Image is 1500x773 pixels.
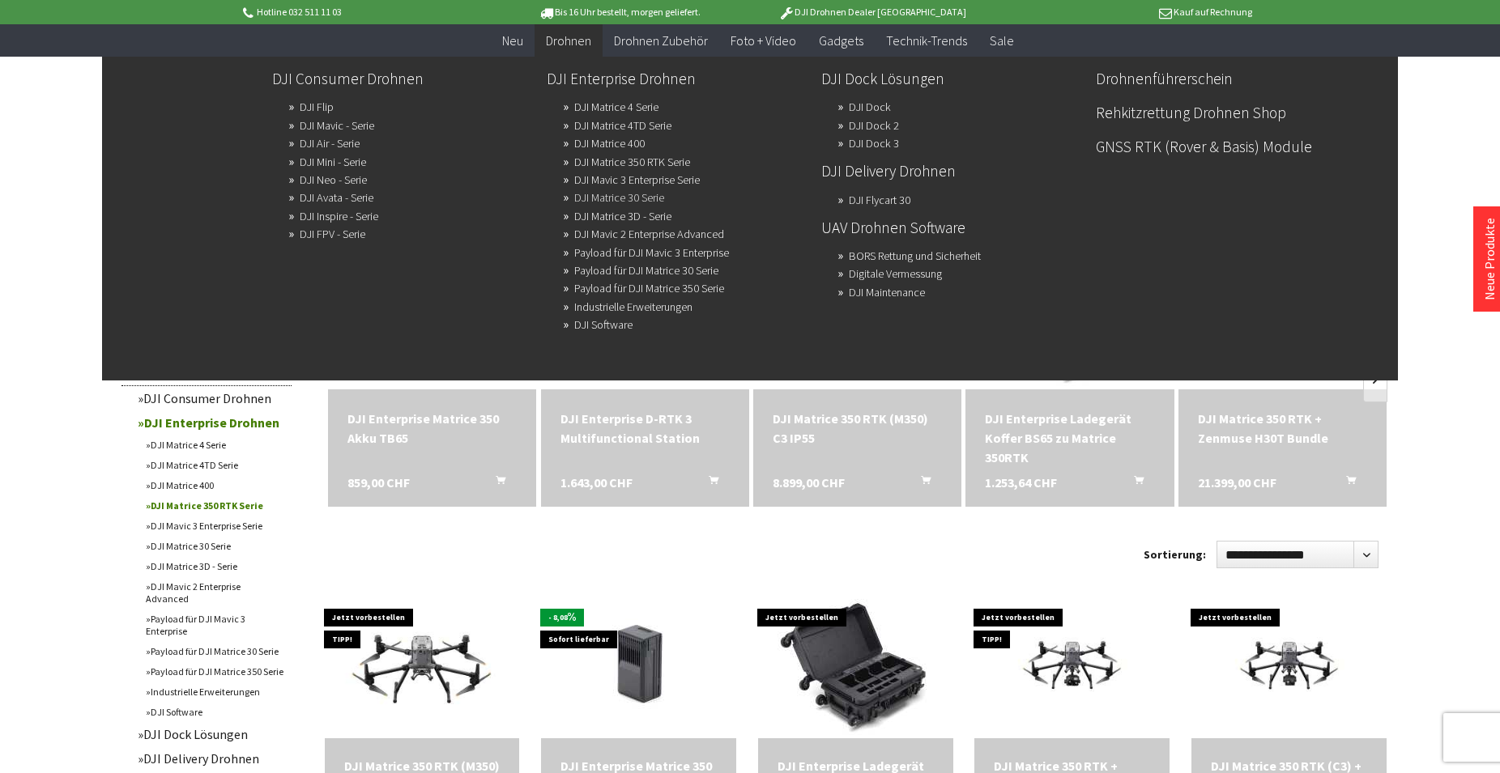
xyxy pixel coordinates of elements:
[347,409,517,448] a: DJI Enterprise Matrice 350 Akku TB65 859,00 CHF In den Warenkorb
[875,24,978,57] a: Technik-Trends
[138,455,292,475] a: DJI Matrice 4TD Serie
[886,32,967,49] span: Technik-Trends
[574,205,671,227] a: DJI Matrice 3D - Serie
[300,186,373,209] a: DJI Avata - Serie
[560,473,633,492] span: 1.643,00 CHF
[546,32,591,49] span: Drohnen
[272,65,534,92] a: DJI Consumer Drohnen
[574,132,645,155] a: DJI Matrice 400
[138,609,292,641] a: Payload für DJI Mavic 3 Enterprise
[1191,605,1387,728] img: DJI Matrice 350 RTK (C3) + Zenmuse H20T Bundle (inkl.12 Monate DJI Care Basic)
[849,244,981,267] a: BORS Rettung und Sicherheit
[773,409,942,448] a: DJI Matrice 350 RTK (M350) C3 IP55 8.899,00 CHF In den Warenkorb
[347,409,517,448] div: DJI Enterprise Matrice 350 Akku TB65
[300,205,378,227] a: DJI Inspire - Serie
[548,592,730,738] img: DJI Enterprise Matrice 350 Akku TB65
[1096,99,1357,126] a: Rehkitzrettung Drohnen Shop
[1481,218,1498,300] a: Neue Produkte
[240,2,492,22] p: Hotline 032 511 11 03
[138,495,292,516] a: DJI Matrice 350 RTK Serie
[130,722,292,746] a: DJI Dock Lösungen
[574,313,633,336] a: DJI Software
[1096,133,1357,160] a: GNSS RTK (Rover & Basis) Module
[821,214,1083,241] a: UAV Drohnen Software
[849,132,899,155] a: DJI Dock 3
[138,556,292,576] a: DJI Matrice 3D - Serie
[1114,473,1153,494] button: In den Warenkorb
[985,473,1057,492] span: 1.253,64 CHF
[821,65,1083,92] a: DJI Dock Lösungen
[731,32,796,49] span: Foto + Video
[492,2,745,22] p: Bis 16 Uhr bestellt, morgen geliefert.
[849,96,891,118] a: DJI Dock
[808,24,875,57] a: Gadgets
[476,473,515,494] button: In den Warenkorb
[765,592,947,738] img: DJI Enterprise Ladegerät Koffer BS65 zu Matrice 350RTK
[574,96,658,118] a: DJI Matrice 4 Serie
[1096,65,1357,92] a: Drohnenführerschein
[138,682,292,702] a: Industrielle Erweiterungen
[300,132,360,155] a: DJI Air - Serie
[138,576,292,609] a: DJI Mavic 2 Enterprise Advanced
[138,516,292,536] a: DJI Mavic 3 Enterprise Serie
[1198,473,1276,492] span: 21.399,00 CHF
[978,24,1025,57] a: Sale
[614,32,708,49] span: Drohnen Zubehör
[999,2,1251,22] p: Kauf auf Rechnung
[300,114,374,137] a: DJI Mavic - Serie
[974,605,1170,728] img: DJI Matrice 350 RTK + Zenmuse H30T Bundle
[821,157,1083,185] a: DJI Delivery Drohnen
[138,702,292,722] a: DJI Software
[535,24,603,57] a: Drohnen
[574,295,692,318] a: Industrielle Erweiterungen
[560,409,730,448] a: DJI Enterprise D-RTK 3 Multifunctional Station 1.643,00 CHF In den Warenkorb
[574,223,724,245] a: DJI Mavic 2 Enterprise Advanced
[901,473,940,494] button: In den Warenkorb
[985,409,1154,467] div: DJI Enterprise Ladegerät Koffer BS65 zu Matrice 350RTK
[138,641,292,661] a: Payload für DJI Matrice 30 Serie
[574,186,664,209] a: DJI Matrice 30 Serie
[325,611,520,721] img: DJI Matrice 350 RTK (M350) C3 IP55
[300,151,366,173] a: DJI Mini - Serie
[746,2,999,22] p: DJI Drohnen Dealer [GEOGRAPHIC_DATA]
[1144,542,1206,567] label: Sortierung:
[138,435,292,455] a: DJI Matrice 4 Serie
[1327,473,1366,494] button: In den Warenkorb
[138,475,292,495] a: DJI Matrice 400
[130,386,292,410] a: DJI Consumer Drohnen
[300,168,367,191] a: DJI Neo - Serie
[849,114,899,137] a: DJI Dock 2
[574,151,690,173] a: DJI Matrice 350 RTK Serie
[138,661,292,682] a: Payload für DJI Matrice 350 Serie
[491,24,535,57] a: Neu
[300,96,334,118] a: DJI Flip
[574,277,724,299] a: Payload für DJI Matrice 350 Serie
[849,262,942,285] a: Digitale Vermessung
[719,24,808,57] a: Foto + Video
[985,409,1154,467] a: DJI Enterprise Ladegerät Koffer BS65 zu Matrice 350RTK 1.253,64 CHF In den Warenkorb
[990,32,1014,49] span: Sale
[689,473,728,494] button: In den Warenkorb
[819,32,863,49] span: Gadgets
[574,168,700,191] a: DJI Mavic 3 Enterprise Serie
[347,473,410,492] span: 859,00 CHF
[1198,409,1367,448] a: DJI Matrice 350 RTK + Zenmuse H30T Bundle 21.399,00 CHF In den Warenkorb
[560,409,730,448] div: DJI Enterprise D-RTK 3 Multifunctional Station
[574,114,671,137] a: DJI Matrice 4TD Serie
[130,410,292,435] a: DJI Enterprise Drohnen
[603,24,719,57] a: Drohnen Zubehör
[574,259,718,282] a: Payload für DJI Matrice 30 Serie
[849,189,910,211] a: DJI Flycart 30
[130,746,292,771] a: DJI Delivery Drohnen
[773,473,845,492] span: 8.899,00 CHF
[849,281,925,304] a: DJI Maintenance
[574,241,729,264] a: Payload für DJI Mavic 3 Enterprise
[300,223,365,245] a: DJI FPV - Serie
[138,536,292,556] a: DJI Matrice 30 Serie
[502,32,523,49] span: Neu
[547,65,808,92] a: DJI Enterprise Drohnen
[1198,409,1367,448] div: DJI Matrice 350 RTK + Zenmuse H30T Bundle
[773,409,942,448] div: DJI Matrice 350 RTK (M350) C3 IP55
